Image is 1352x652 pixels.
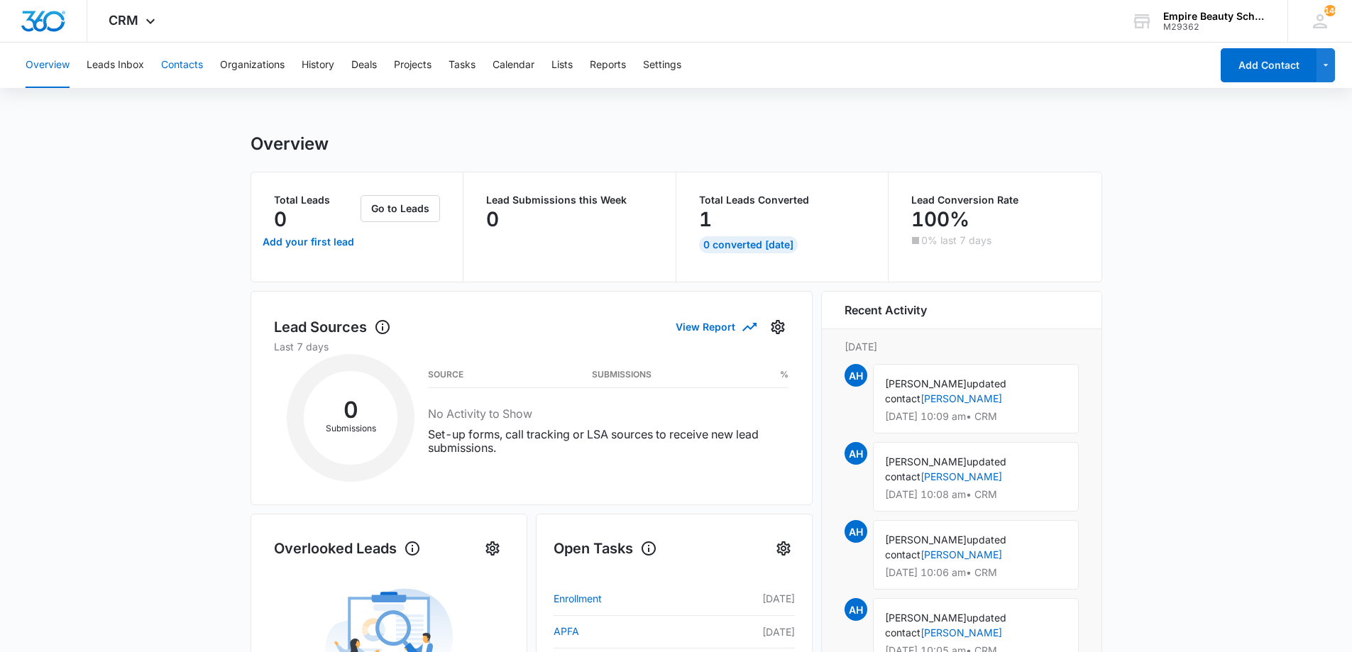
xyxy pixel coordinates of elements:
a: [PERSON_NAME] [920,392,1002,404]
button: Projects [394,43,432,88]
h3: Submissions [592,371,652,378]
h1: Overlooked Leads [274,538,421,559]
button: Settings [766,316,789,338]
p: 0 [486,208,499,231]
h3: % [780,371,788,378]
p: Lead Conversion Rate [911,195,1079,205]
div: notifications count [1324,5,1336,16]
a: [PERSON_NAME] [920,470,1002,482]
span: [PERSON_NAME] [885,612,967,624]
a: [PERSON_NAME] [920,626,1002,639]
h3: No Activity to Show [428,405,788,422]
button: Settings [772,537,795,560]
span: [PERSON_NAME] [885,377,967,389]
p: 1 [699,208,712,231]
h1: Open Tasks [554,538,657,559]
p: Total Leads [274,195,358,205]
p: [DATE] [727,591,794,606]
button: Leads Inbox [87,43,144,88]
p: Lead Submissions this Week [486,195,653,205]
p: Set-up forms, call tracking or LSA sources to receive new lead submissions. [428,428,788,455]
button: Reports [590,43,626,88]
p: 100% [911,208,969,231]
button: History [302,43,334,88]
span: [PERSON_NAME] [885,455,967,468]
h1: Lead Sources [274,316,391,338]
button: Settings [481,537,504,560]
button: Settings [643,43,681,88]
button: Calendar [493,43,534,88]
button: View Report [676,314,755,339]
button: Go to Leads [361,195,440,222]
p: [DATE] 10:08 am • CRM [885,490,1067,499]
p: [DATE] [845,339,1079,354]
h3: Source [428,371,463,378]
p: Submissions [304,422,397,435]
button: Deals [351,43,377,88]
button: Organizations [220,43,285,88]
p: [DATE] 10:06 am • CRM [885,568,1067,578]
p: Last 7 days [274,339,789,354]
span: AH [845,520,867,543]
h6: Recent Activity [845,302,927,319]
span: AH [845,364,867,387]
a: Add your first lead [260,225,358,259]
a: APFA [554,623,728,640]
h1: Overview [251,133,329,155]
div: 0 Converted [DATE] [699,236,798,253]
p: 0 [274,208,287,231]
p: [DATE] 10:09 am • CRM [885,411,1067,421]
span: CRM [109,13,138,28]
span: 146 [1324,5,1336,16]
h2: 0 [304,401,397,419]
a: [PERSON_NAME] [920,548,1002,560]
p: Total Leads Converted [699,195,866,205]
div: account id [1163,22,1267,32]
button: Overview [26,43,70,88]
p: [DATE] [727,624,794,639]
span: AH [845,598,867,621]
button: Add Contact [1221,48,1317,82]
span: [PERSON_NAME] [885,534,967,546]
p: 0% last 7 days [921,236,991,245]
button: Contacts [161,43,203,88]
span: AH [845,442,867,465]
button: Lists [551,43,573,88]
a: Enrollment [554,590,728,607]
button: Tasks [449,43,476,88]
a: Go to Leads [361,202,440,214]
div: account name [1163,11,1267,22]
